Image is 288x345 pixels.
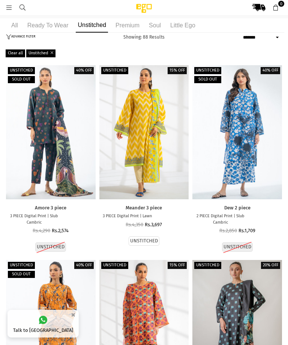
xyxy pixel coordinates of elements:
[219,228,237,233] span: Rs.2,850
[6,65,96,199] a: Amore 3 piece
[126,222,143,227] span: Rs.4,350
[114,18,141,33] li: Premium
[33,228,50,233] span: Rs.4,290
[7,310,79,338] a: Talk to [GEOGRAPHIC_DATA]
[168,67,187,74] label: 15% off
[269,1,282,14] a: 0
[168,18,197,33] li: Little ego
[74,67,94,74] label: 40% off
[76,18,108,33] li: Unstitched
[6,213,62,226] p: 3 PIECE Digital Print | Slub Cambric
[37,244,64,250] label: UNSTITCHED
[238,228,255,233] span: Rs.1,709
[12,272,31,276] span: Sold out
[121,3,166,13] img: Ego
[12,77,31,82] span: Sold out
[6,205,96,211] a: Amore 3 piece
[278,1,284,7] span: 0
[26,49,55,57] a: Unstitched
[8,262,35,269] label: Unstitched
[261,262,280,269] label: 20% off
[16,4,29,10] a: Search
[261,67,280,74] label: 40% off
[101,67,128,74] label: Unstitched
[194,262,221,269] label: Unstitched
[192,213,249,226] p: 2 PIECE Digital Print | Slub Cambric
[101,262,128,269] label: Unstitched
[8,67,35,74] label: Unstitched
[130,238,158,244] label: UNSTITCHED
[99,65,189,199] a: Meander 3 piece
[69,309,78,321] button: ×
[147,18,163,33] li: Soul
[52,228,69,233] span: Rs.2,574
[223,244,251,250] label: UNSTITCHED
[6,49,25,57] a: Clear all
[25,18,70,33] li: Ready to wear
[74,262,94,269] label: 40% off
[2,4,16,10] a: Menu
[9,18,20,33] li: All
[194,67,221,74] label: Unstitched
[99,205,189,211] a: Meander 3 piece
[168,262,187,269] label: 15% off
[145,222,162,227] span: Rs.3,697
[192,65,282,199] a: Dew 2 piece
[123,34,165,40] span: Showing: 88 Results
[192,205,282,211] a: Dew 2 piece
[6,34,37,41] button: ADVANCE FILTER
[99,213,156,220] p: 3 PIECE Digital Print | Lawn
[198,77,217,82] span: Sold out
